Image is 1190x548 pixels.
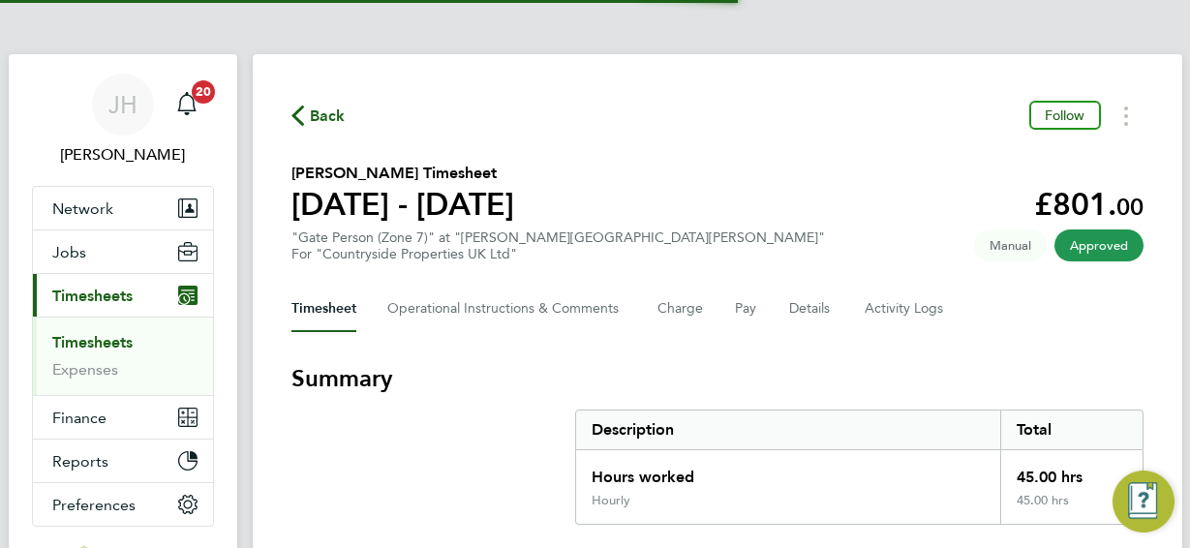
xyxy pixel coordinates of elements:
[1034,186,1144,223] app-decimal: £801.
[789,286,834,332] button: Details
[33,230,213,273] button: Jobs
[657,286,704,332] button: Charge
[32,74,214,167] a: JH[PERSON_NAME]
[291,363,1144,394] h3: Summary
[1029,101,1101,130] button: Follow
[52,409,107,427] span: Finance
[1000,450,1142,493] div: 45.00 hrs
[291,185,514,224] h1: [DATE] - [DATE]
[32,143,214,167] span: Jane Howley
[1116,193,1144,221] span: 00
[310,105,346,128] span: Back
[291,162,514,185] h2: [PERSON_NAME] Timesheet
[168,74,206,136] a: 20
[865,286,946,332] button: Activity Logs
[974,229,1047,261] span: This timesheet was manually created.
[1054,229,1144,261] span: This timesheet has been approved.
[52,243,86,261] span: Jobs
[576,450,1001,493] div: Hours worked
[108,92,137,117] span: JH
[1000,493,1142,524] div: 45.00 hrs
[52,452,108,471] span: Reports
[291,246,825,262] div: For "Countryside Properties UK Ltd"
[52,360,118,379] a: Expenses
[33,396,213,439] button: Finance
[192,80,215,104] span: 20
[576,411,1001,449] div: Description
[291,229,825,262] div: "Gate Person (Zone 7)" at "[PERSON_NAME][GEOGRAPHIC_DATA][PERSON_NAME]"
[592,493,630,508] div: Hourly
[33,483,213,526] button: Preferences
[1109,101,1144,131] button: Timesheets Menu
[52,199,113,218] span: Network
[33,440,213,482] button: Reports
[387,286,626,332] button: Operational Instructions & Comments
[1000,411,1142,449] div: Total
[33,274,213,317] button: Timesheets
[575,410,1144,525] div: Summary
[291,104,346,128] button: Back
[291,286,356,332] button: Timesheet
[33,317,213,395] div: Timesheets
[52,287,133,305] span: Timesheets
[1113,471,1175,533] button: Engage Resource Center
[33,187,213,229] button: Network
[1045,107,1085,124] span: Follow
[735,286,758,332] button: Pay
[52,496,136,514] span: Preferences
[52,333,133,351] a: Timesheets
